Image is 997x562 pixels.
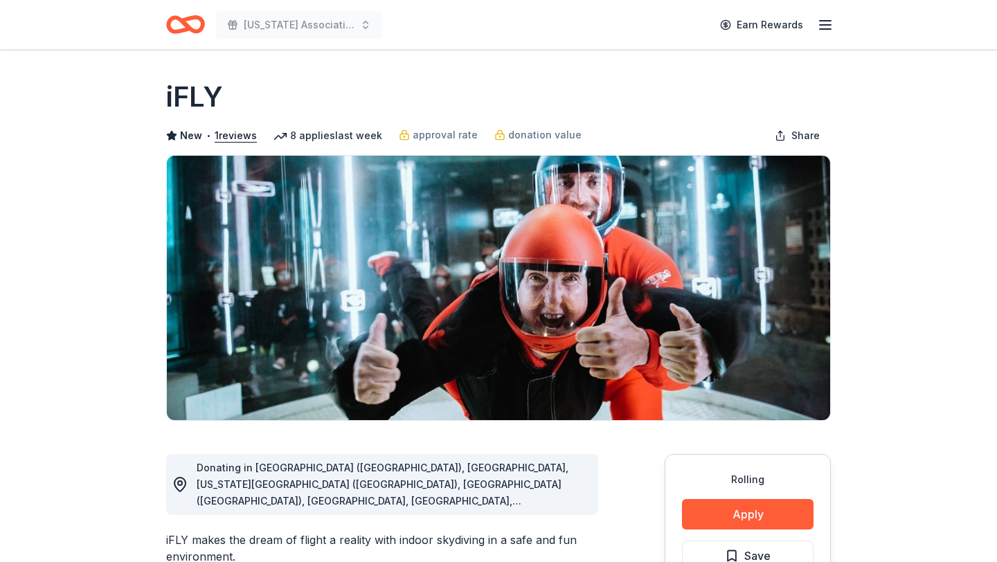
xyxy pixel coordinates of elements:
[216,11,382,39] button: [US_STATE] Association of Emergency Managers Annual Conference
[206,130,211,141] span: •
[791,127,820,144] span: Share
[167,156,830,420] img: Image for iFLY
[413,127,478,143] span: approval rate
[180,127,202,144] span: New
[682,499,814,529] button: Apply
[166,78,223,116] h1: iFLY
[273,127,382,144] div: 8 applies last week
[244,17,354,33] span: [US_STATE] Association of Emergency Managers Annual Conference
[682,471,814,488] div: Rolling
[215,127,257,144] button: 1reviews
[508,127,582,143] span: donation value
[764,122,831,149] button: Share
[712,12,811,37] a: Earn Rewards
[166,8,205,41] a: Home
[399,127,478,143] a: approval rate
[494,127,582,143] a: donation value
